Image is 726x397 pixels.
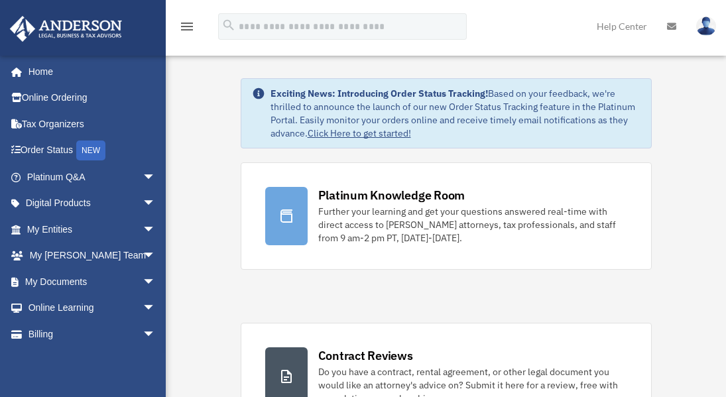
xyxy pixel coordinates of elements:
[6,16,126,42] img: Anderson Advisors Platinum Portal
[179,23,195,34] a: menu
[143,268,169,296] span: arrow_drop_down
[9,137,176,164] a: Order StatusNEW
[143,243,169,270] span: arrow_drop_down
[9,295,176,321] a: Online Learningarrow_drop_down
[318,205,627,245] div: Further your learning and get your questions answered real-time with direct access to [PERSON_NAM...
[241,162,652,270] a: Platinum Knowledge Room Further your learning and get your questions answered real-time with dire...
[9,58,169,85] a: Home
[179,19,195,34] i: menu
[9,111,176,137] a: Tax Organizers
[308,127,411,139] a: Click Here to get started!
[9,190,176,217] a: Digital Productsarrow_drop_down
[143,321,169,348] span: arrow_drop_down
[9,243,176,269] a: My [PERSON_NAME] Teamarrow_drop_down
[318,187,465,203] div: Platinum Knowledge Room
[9,321,176,347] a: Billingarrow_drop_down
[143,295,169,322] span: arrow_drop_down
[143,164,169,191] span: arrow_drop_down
[221,18,236,32] i: search
[76,141,105,160] div: NEW
[143,216,169,243] span: arrow_drop_down
[318,347,413,364] div: Contract Reviews
[271,87,640,140] div: Based on your feedback, we're thrilled to announce the launch of our new Order Status Tracking fe...
[9,216,176,243] a: My Entitiesarrow_drop_down
[9,164,176,190] a: Platinum Q&Aarrow_drop_down
[9,268,176,295] a: My Documentsarrow_drop_down
[271,87,488,99] strong: Exciting News: Introducing Order Status Tracking!
[9,347,176,374] a: Events Calendar
[9,85,176,111] a: Online Ordering
[696,17,716,36] img: User Pic
[143,190,169,217] span: arrow_drop_down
